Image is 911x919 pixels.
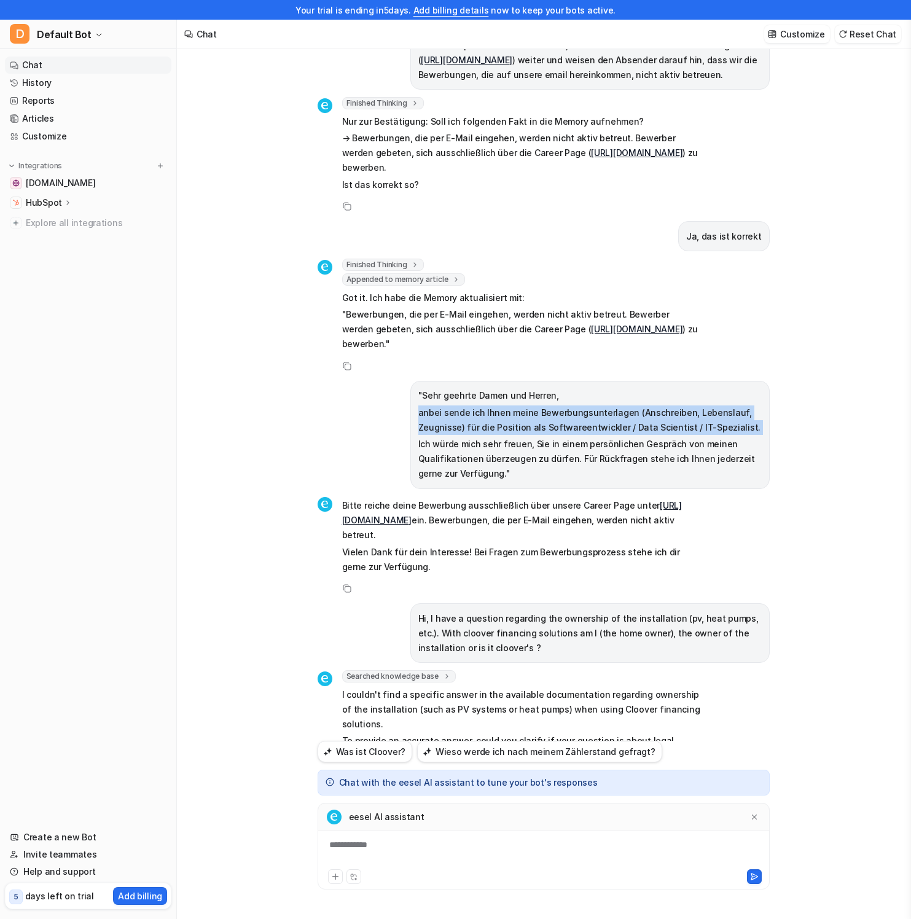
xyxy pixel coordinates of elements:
p: "Sehr geehrte Damen und Herren, [418,388,762,403]
button: Customize [764,25,829,43]
img: HubSpot [12,199,20,206]
p: Nur zur Bestätigung: Soll ich folgenden Fakt in die Memory aufnehmen? [342,114,702,129]
p: I couldn't find a specific answer in the available documentation regarding ownership of the insta... [342,687,702,732]
a: help.cloover.co[DOMAIN_NAME] [5,174,171,192]
img: help.cloover.co [12,179,20,187]
p: Ist das korrekt so? [342,178,702,192]
img: expand menu [7,162,16,170]
p: 5 [14,891,18,902]
a: Create a new Bot [5,829,171,846]
p: Ich würde mich sehr freuen, Sie in einem persönlichen Gespräch von meinen Qualifikationen überzeu... [418,437,762,481]
p: Vielen Dank für dein Interesse! Bei Fragen zum Bewerbungsprozess stehe ich dir gerne zur Verfügung. [342,545,702,574]
p: Customize [780,28,824,41]
span: Explore all integrations [26,213,166,233]
a: Customize [5,128,171,145]
a: Explore all integrations [5,214,171,232]
a: Add billing details [413,5,489,15]
div: Chat [197,28,217,41]
img: explore all integrations [10,217,22,229]
div: To enrich screen reader interactions, please activate Accessibility in Grammarly extension settings [321,839,767,867]
p: Wenn sich per Email beworben wird, leiten wir immer an unsere Career Page ( ) weiter und weisen d... [418,38,762,82]
p: Bitte reiche deine Bewerbung ausschließlich über unsere Career Page unter ein. Bewerbungen, die p... [342,498,702,542]
span: Finished Thinking [342,97,424,109]
span: Default Bot [37,26,92,43]
p: "Bewerbungen, die per E-Mail eingehen, werden nicht aktiv betreut. Bewerber werden gebeten, sich ... [342,307,702,351]
p: → Bewerbungen, die per E-Mail eingehen, werden nicht aktiv betreut. Bewerber werden gebeten, sich... [342,131,702,175]
a: [URL][DOMAIN_NAME] [421,55,512,65]
p: anbei sende ich Ihnen meine Bewerbungsunterlagen (Anschreiben, Lebenslauf, Zeugnisse) für die Pos... [418,405,762,435]
p: eesel AI assistant [349,811,424,823]
p: Ja, das ist korrekt [686,229,762,244]
button: Wieso werde ich nach meinem Zählerstand gefragt? [417,741,662,762]
p: To provide an accurate answer, could you clarify if your question is about legal ownership during... [342,733,702,778]
img: reset [839,29,847,39]
button: Reset Chat [835,25,901,43]
p: Integrations [18,161,62,171]
img: menu_add.svg [156,162,165,170]
a: Articles [5,110,171,127]
p: Hi, I have a question regarding the ownership of the installation (pv, heat pumps, etc.). With cl... [418,611,762,655]
a: Reports [5,92,171,109]
span: Finished Thinking [342,259,424,271]
button: Integrations [5,160,66,172]
p: Chat with the eesel AI assistant to tune your bot's responses [339,776,598,789]
p: days left on trial [25,890,94,902]
img: customize [768,29,776,39]
span: Appended to memory article [342,273,466,286]
p: Got it. Ich habe die Memory aktualisiert mit: [342,291,702,305]
p: Add billing [118,890,162,902]
span: [DOMAIN_NAME] [26,177,95,189]
a: Invite teammates [5,846,171,863]
button: Add billing [113,887,167,905]
button: Was ist Cloover? [318,741,413,762]
a: Help and support [5,863,171,880]
p: HubSpot [26,197,62,209]
span: D [10,24,29,44]
a: [URL][DOMAIN_NAME] [591,324,682,334]
span: Searched knowledge base [342,670,456,682]
a: [URL][DOMAIN_NAME] [591,147,682,158]
a: Chat [5,57,171,74]
a: History [5,74,171,92]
